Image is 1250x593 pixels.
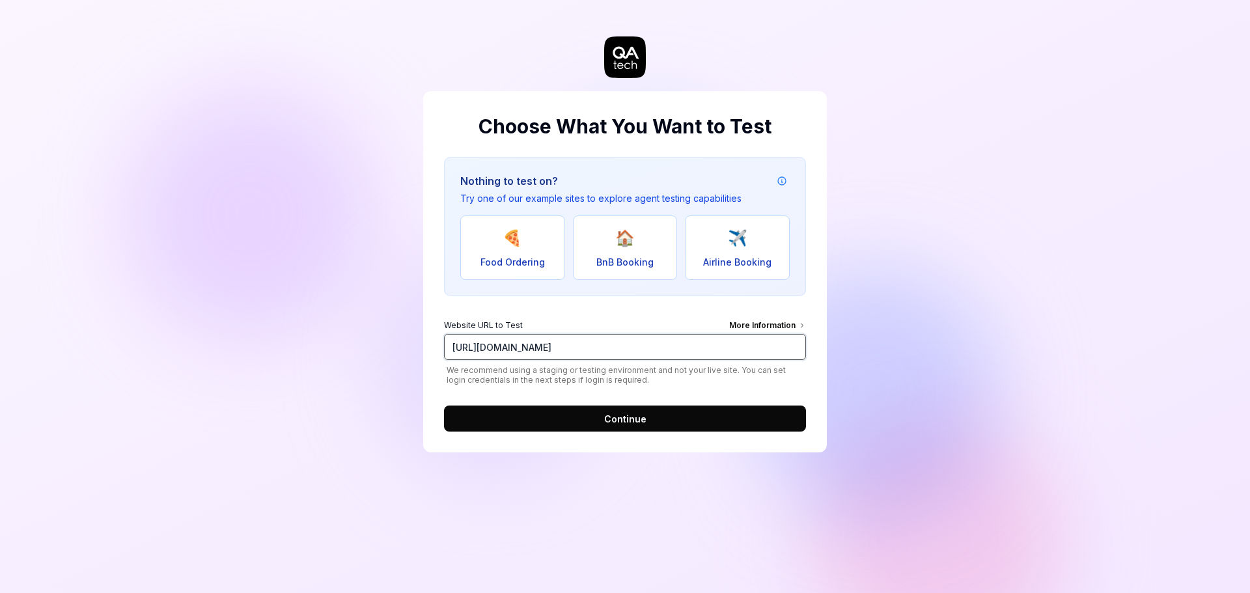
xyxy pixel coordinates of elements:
div: More Information [729,320,806,334]
button: Continue [444,406,806,432]
span: ✈️ [728,227,747,250]
span: 🍕 [503,227,522,250]
span: Food Ordering [480,255,545,269]
span: We recommend using a staging or testing environment and not your live site. You can set login cre... [444,365,806,385]
span: 🏠 [615,227,635,250]
span: BnB Booking [596,255,654,269]
input: Website URL to TestMore Information [444,334,806,360]
span: Continue [604,412,646,426]
p: Try one of our example sites to explore agent testing capabilities [460,191,742,205]
span: Website URL to Test [444,320,523,334]
h3: Nothing to test on? [460,173,742,189]
button: Example attribution information [774,173,790,189]
button: 🏠BnB Booking [573,215,678,280]
button: ✈️Airline Booking [685,215,790,280]
span: Airline Booking [703,255,771,269]
button: 🍕Food Ordering [460,215,565,280]
h2: Choose What You Want to Test [444,112,806,141]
